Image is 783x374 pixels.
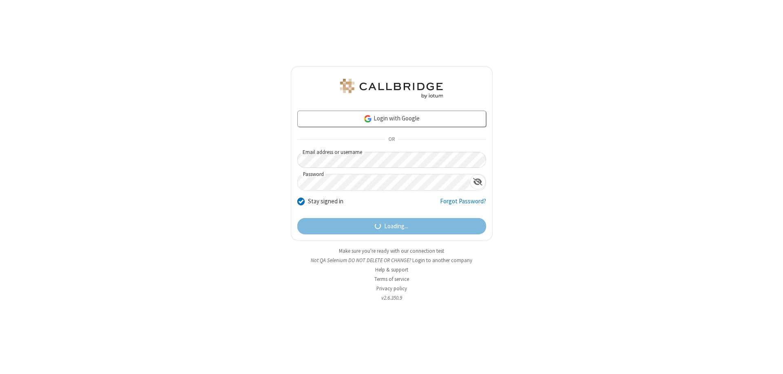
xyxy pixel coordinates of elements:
button: Login to another company [412,256,472,264]
li: Not QA Selenium DO NOT DELETE OR CHANGE? [291,256,493,264]
input: Email address or username [297,152,486,168]
span: Loading... [384,222,408,231]
a: Help & support [375,266,408,273]
a: Terms of service [374,276,409,283]
input: Password [298,174,470,190]
iframe: Chat [763,353,777,368]
img: google-icon.png [363,114,372,123]
li: v2.6.350.9 [291,294,493,302]
label: Stay signed in [308,197,343,206]
a: Login with Google [297,111,486,127]
a: Forgot Password? [440,197,486,212]
img: QA Selenium DO NOT DELETE OR CHANGE [338,79,445,98]
span: OR [385,134,398,145]
a: Make sure you're ready with our connection test [339,247,444,254]
a: Privacy policy [376,285,407,292]
div: Show password [470,174,486,189]
button: Loading... [297,218,486,234]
